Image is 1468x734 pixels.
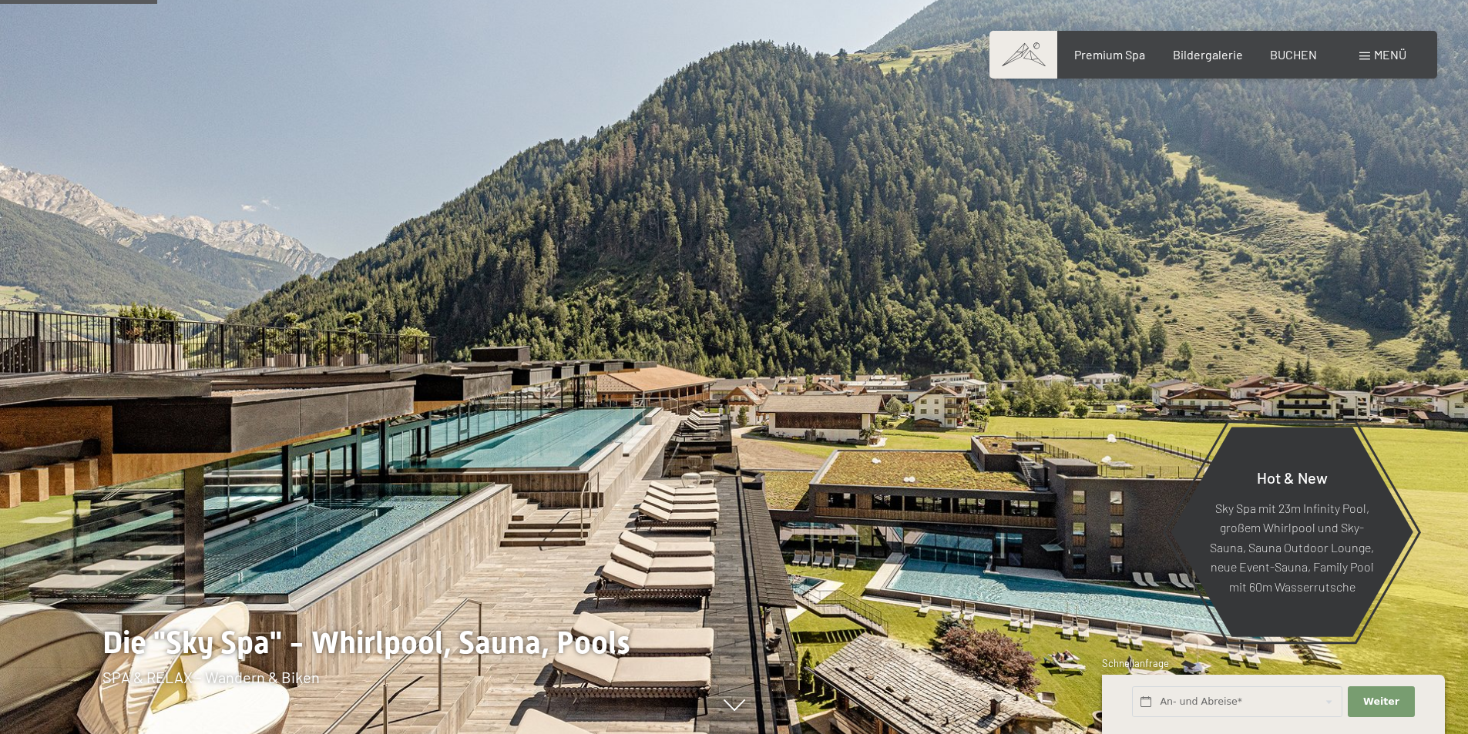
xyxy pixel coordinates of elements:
a: Bildergalerie [1173,47,1243,62]
p: Sky Spa mit 23m Infinity Pool, großem Whirlpool und Sky-Sauna, Sauna Outdoor Lounge, neue Event-S... [1208,498,1376,596]
a: BUCHEN [1270,47,1317,62]
a: Premium Spa [1074,47,1145,62]
span: Hot & New [1257,468,1328,486]
button: Weiter [1348,686,1414,718]
span: Weiter [1363,695,1399,709]
span: Schnellanfrage [1102,657,1169,669]
span: Menü [1374,47,1406,62]
a: Hot & New Sky Spa mit 23m Infinity Pool, großem Whirlpool und Sky-Sauna, Sauna Outdoor Lounge, ne... [1170,426,1414,638]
